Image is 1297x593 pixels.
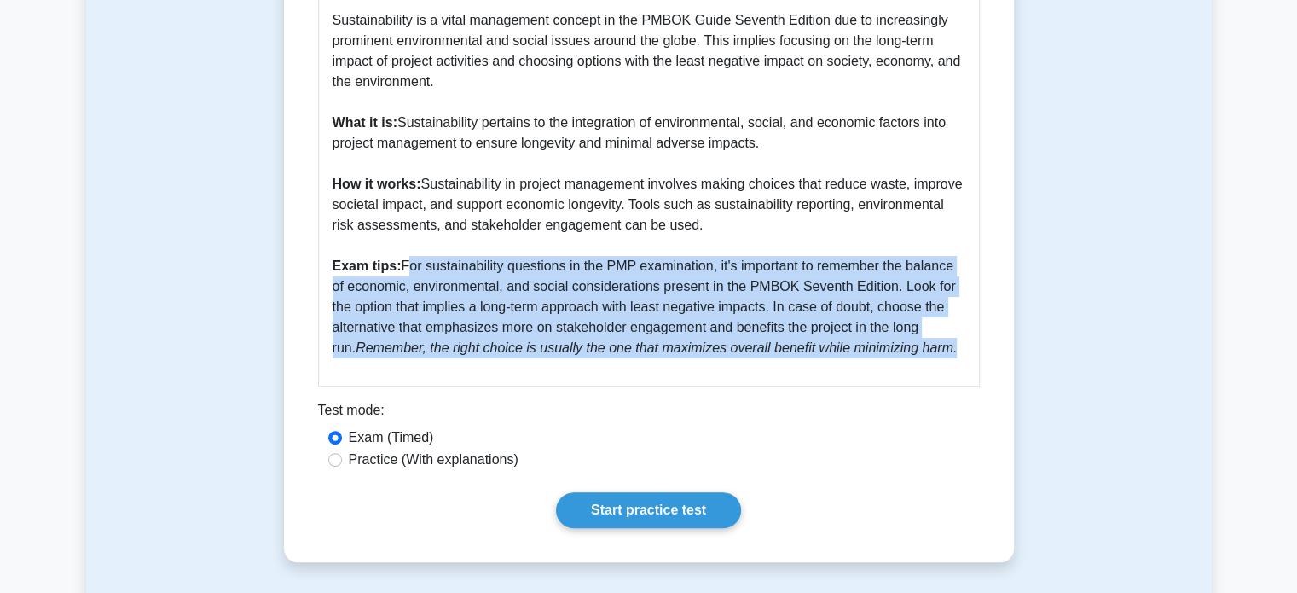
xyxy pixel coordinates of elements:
label: Practice (With explanations) [349,450,518,470]
b: How it works: [333,177,421,191]
p: Sustainability is a vital management concept in the PMBOK Guide Seventh Edition due to increasing... [333,10,965,358]
label: Exam (Timed) [349,427,434,448]
i: Remember, the right choice is usually the one that maximizes overall benefit while minimizing harm. [356,340,957,355]
b: What it is: [333,115,397,130]
a: Start practice test [556,492,741,528]
div: Test mode: [318,400,980,427]
b: Exam tips: [333,259,402,273]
